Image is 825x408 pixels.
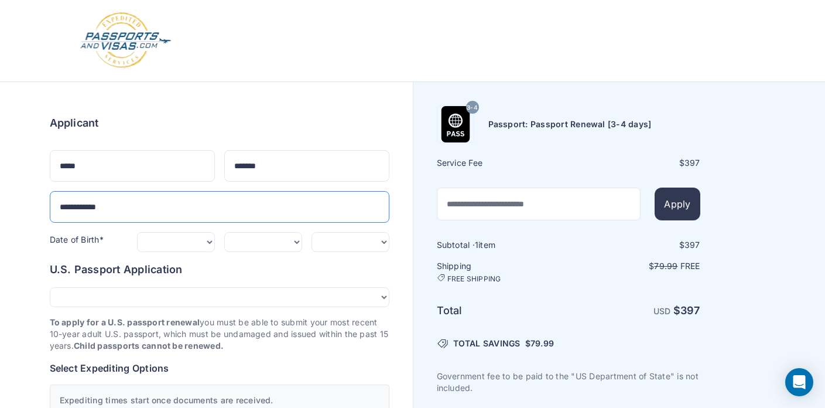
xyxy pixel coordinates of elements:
strong: To apply for a U.S. passport renewal [50,317,200,327]
span: USD [653,306,671,316]
h6: U.S. Passport Application [50,261,389,278]
span: 397 [680,304,700,317]
h6: Passport: Passport Renewal [3-4 days] [488,118,652,130]
h6: Select Expediting Options [50,361,389,375]
span: 3-4 [467,100,478,115]
h6: Subtotal · item [437,239,567,251]
button: Apply [655,188,700,220]
img: Logo [79,12,172,70]
h6: Total [437,302,567,319]
p: Government fee to be paid to the "US Department of State" is not included. [437,370,700,394]
label: Date of Birth* [50,234,104,244]
span: 79.99 [530,338,554,348]
span: 397 [684,158,700,168]
h6: Shipping [437,260,567,284]
div: Open Intercom Messenger [785,368,813,396]
span: Free [680,261,700,271]
img: Product Name [437,106,474,142]
p: $ [570,260,700,272]
span: 1 [475,240,478,250]
span: 397 [684,240,700,250]
span: $ [525,338,554,349]
span: TOTAL SAVINGS [453,338,521,349]
div: $ [570,157,700,169]
span: 79.99 [654,261,677,271]
p: you must be able to submit your most recent 10-year adult U.S. passport, which must be undamaged ... [50,317,389,352]
span: FREE SHIPPING [447,274,501,284]
strong: $ [673,304,700,317]
strong: Child passports cannot be renewed. [74,341,224,351]
div: $ [570,239,700,251]
h6: Applicant [50,115,99,131]
h6: Service Fee [437,157,567,169]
